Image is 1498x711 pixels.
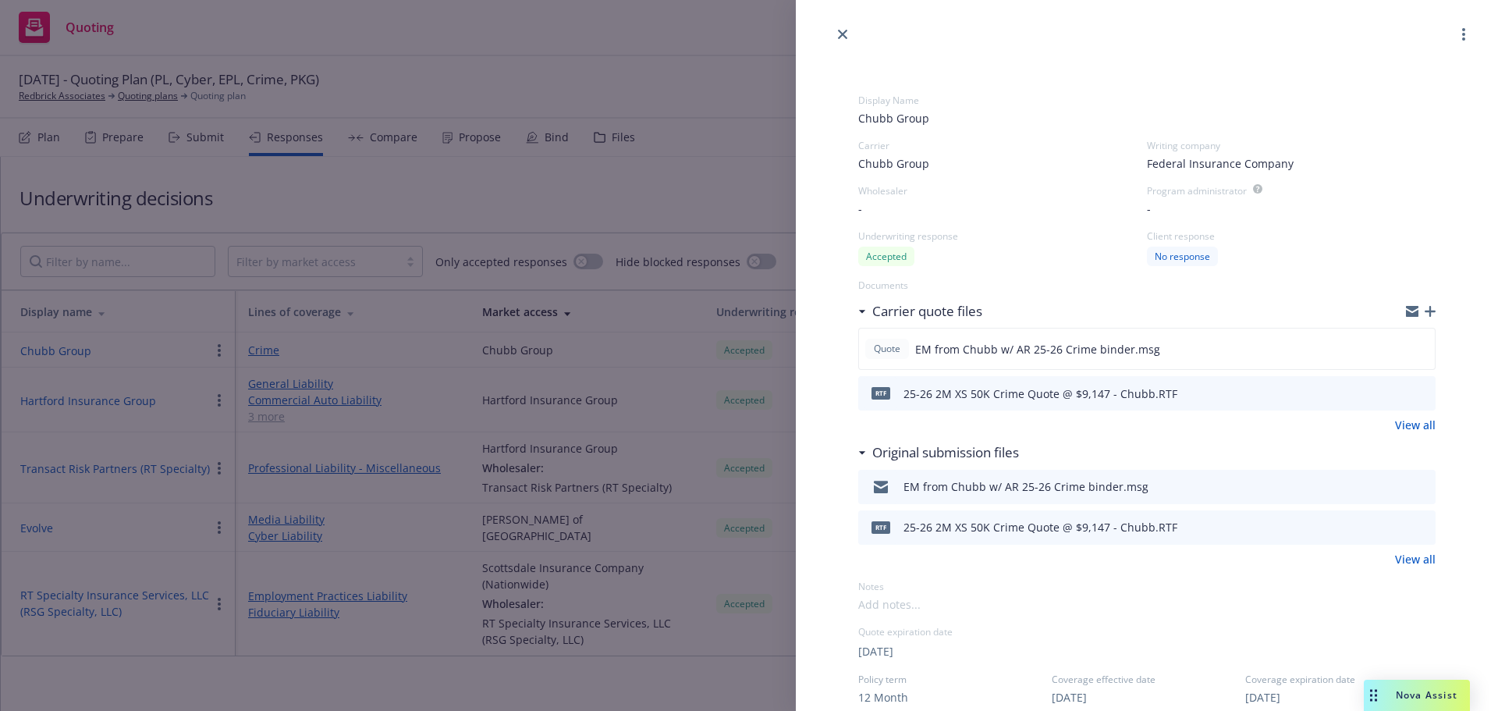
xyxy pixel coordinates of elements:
span: Chubb Group [858,155,929,172]
span: Policy term [858,673,1049,686]
a: View all [1395,417,1436,433]
button: preview file [1415,340,1429,358]
div: Carrier [858,139,1147,152]
div: Carrier quote files [858,301,982,322]
div: Documents [858,279,1436,292]
button: download file [1390,478,1403,496]
span: RTF [871,387,890,399]
div: No response [1147,247,1218,266]
span: - [1147,201,1151,217]
div: 25-26 2M XS 50K Crime Quote @ $9,147 - Chubb.RTF [903,519,1177,535]
h3: Carrier quote files [872,301,982,322]
div: Display Name [858,94,1436,107]
button: preview file [1415,478,1429,496]
span: Federal Insurance Company [1147,155,1294,172]
span: Quote [871,342,903,356]
h3: Original submission files [872,443,1019,463]
div: Drag to move [1364,680,1383,711]
button: [DATE] [858,643,893,659]
button: download file [1390,340,1402,358]
div: Wholesaler [858,184,1147,197]
button: [DATE] [1052,689,1087,706]
div: Notes [858,580,1436,593]
span: Coverage effective date [1052,673,1242,686]
span: Nova Assist [1396,688,1457,702]
button: download file [1390,518,1403,537]
a: View all [1395,551,1436,567]
span: - [858,201,862,217]
button: download file [1390,384,1403,403]
div: Writing company [1147,139,1436,152]
button: preview file [1415,518,1429,537]
span: EM from Chubb w/ AR 25-26 Crime binder.msg [915,341,1160,357]
span: RTF [871,521,890,533]
div: Client response [1147,229,1436,243]
button: [DATE] [1245,689,1280,706]
div: Program administrator [1147,184,1247,197]
div: EM from Chubb w/ AR 25-26 Crime binder.msg [903,478,1148,495]
a: close [833,25,852,44]
button: preview file [1415,384,1429,403]
button: 12 Month [858,689,908,706]
div: Underwriting response [858,229,1147,243]
span: Coverage expiration date [1245,673,1436,686]
span: Chubb Group [858,110,1436,126]
div: Original submission files [858,443,1019,463]
div: Accepted [858,247,914,266]
button: Nova Assist [1364,680,1470,711]
div: Quote expiration date [858,625,1436,638]
div: 25-26 2M XS 50K Crime Quote @ $9,147 - Chubb.RTF [903,386,1177,402]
